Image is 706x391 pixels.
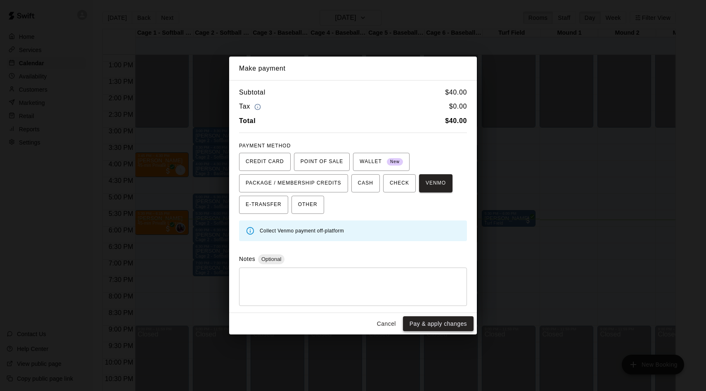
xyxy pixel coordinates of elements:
[239,87,265,98] h6: Subtotal
[426,177,446,190] span: VENMO
[301,155,343,168] span: POINT OF SALE
[260,228,344,234] span: Collect Venmo payment off-platform
[419,174,453,192] button: VENMO
[358,177,373,190] span: CASH
[373,316,400,332] button: Cancel
[351,174,380,192] button: CASH
[246,198,282,211] span: E-TRANSFER
[291,196,324,214] button: OTHER
[229,57,477,81] h2: Make payment
[239,174,348,192] button: PACKAGE / MEMBERSHIP CREDITS
[387,156,403,168] span: New
[239,143,291,149] span: PAYMENT METHOD
[390,177,409,190] span: CHECK
[239,117,256,124] b: Total
[294,153,350,171] button: POINT OF SALE
[246,155,284,168] span: CREDIT CARD
[445,87,467,98] h6: $ 40.00
[246,177,341,190] span: PACKAGE / MEMBERSHIP CREDITS
[239,256,255,262] label: Notes
[353,153,410,171] button: WALLET New
[298,198,317,211] span: OTHER
[360,155,403,168] span: WALLET
[383,174,416,192] button: CHECK
[403,316,474,332] button: Pay & apply changes
[449,101,467,112] h6: $ 0.00
[239,196,288,214] button: E-TRANSFER
[445,117,467,124] b: $ 40.00
[239,101,263,112] h6: Tax
[258,256,284,262] span: Optional
[239,153,291,171] button: CREDIT CARD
